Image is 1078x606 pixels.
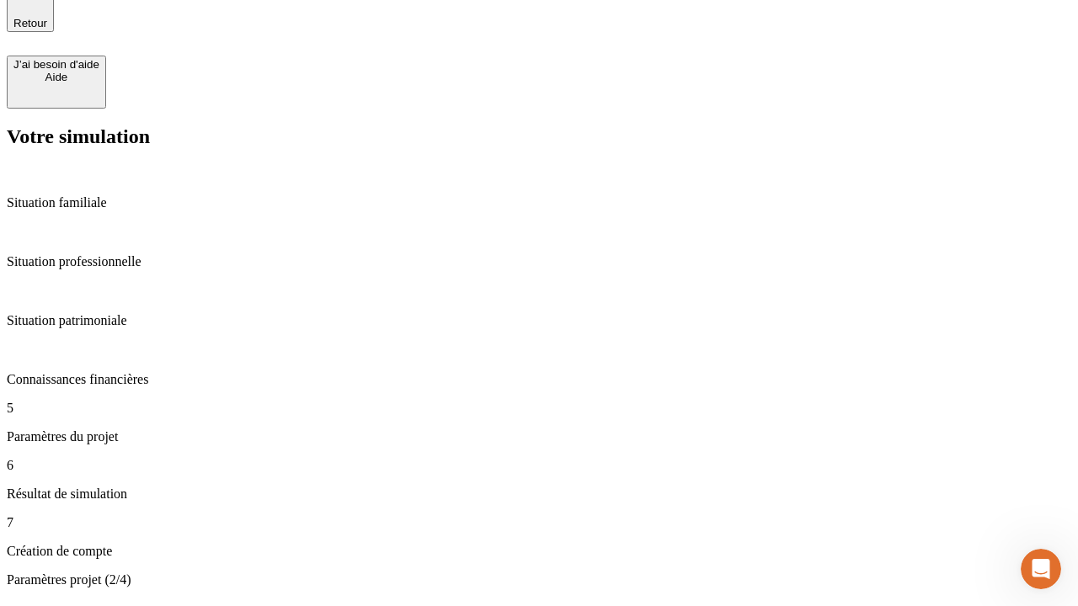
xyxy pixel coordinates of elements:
[7,486,1071,502] p: Résultat de simulation
[7,515,1071,530] p: 7
[7,254,1071,269] p: Situation professionnelle
[7,572,1071,587] p: Paramètres projet (2/4)
[7,372,1071,387] p: Connaissances financières
[7,429,1071,444] p: Paramètres du projet
[13,17,47,29] span: Retour
[7,544,1071,559] p: Création de compte
[13,58,99,71] div: J’ai besoin d'aide
[13,71,99,83] div: Aide
[7,56,106,109] button: J’ai besoin d'aideAide
[7,195,1071,210] p: Situation familiale
[7,125,1071,148] h2: Votre simulation
[7,313,1071,328] p: Situation patrimoniale
[1021,549,1061,589] iframe: Intercom live chat
[7,401,1071,416] p: 5
[7,458,1071,473] p: 6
